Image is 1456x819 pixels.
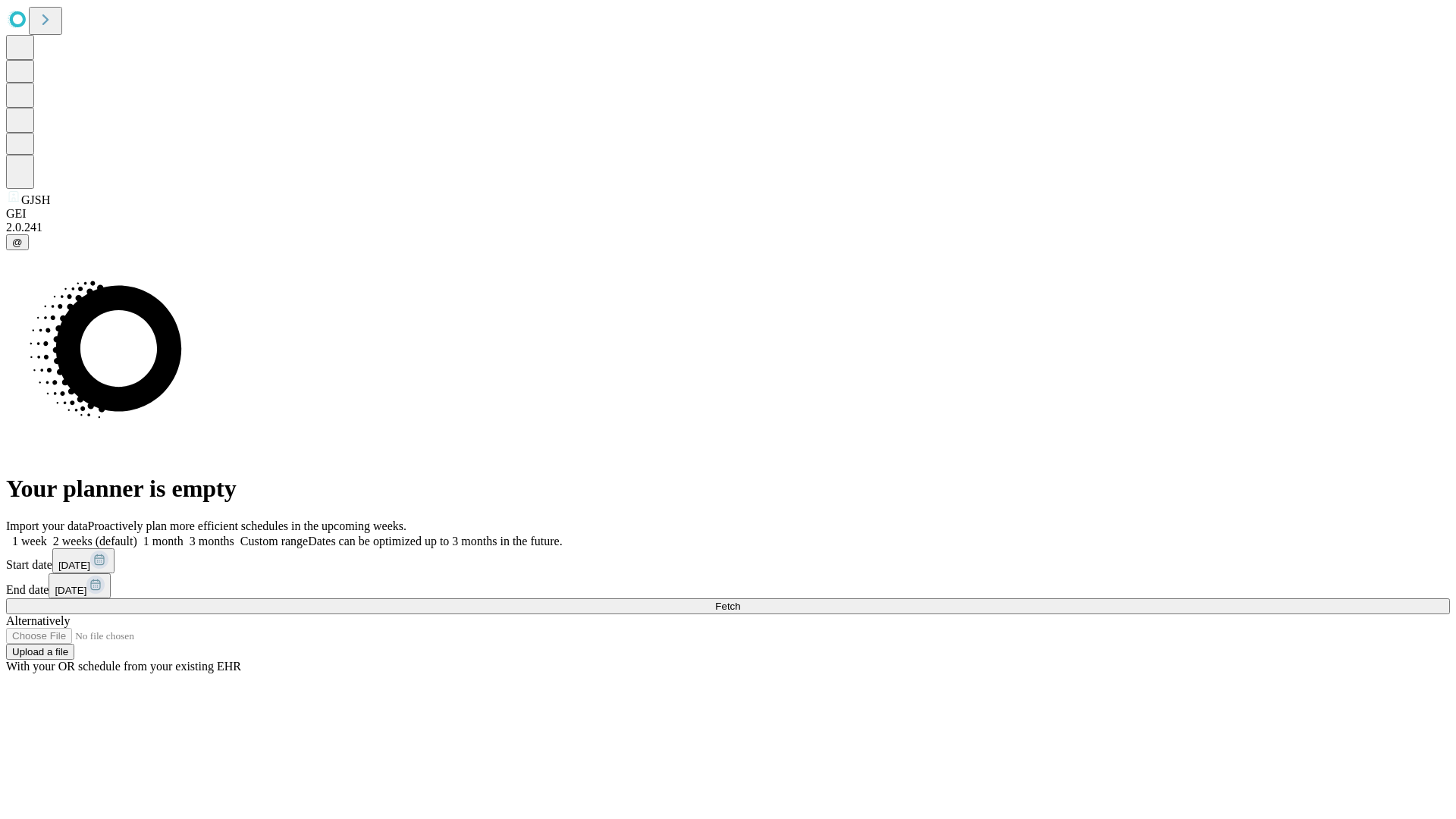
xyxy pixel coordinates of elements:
span: @ [12,237,23,248]
div: GEI [6,207,1450,221]
div: Start date [6,548,1450,573]
span: 2 weeks (default) [53,535,137,548]
h1: Your planner is empty [6,475,1450,503]
button: @ [6,234,29,250]
span: GJSH [21,193,50,206]
button: [DATE] [52,548,115,573]
div: 2.0.241 [6,221,1450,234]
span: Custom range [240,535,308,548]
span: 1 week [12,535,47,548]
button: Upload a file [6,644,74,660]
span: 1 month [143,535,184,548]
button: [DATE] [49,573,111,598]
span: Import your data [6,519,88,532]
span: [DATE] [55,585,86,596]
span: With your OR schedule from your existing EHR [6,660,241,673]
button: Fetch [6,598,1450,614]
span: Proactively plan more efficient schedules in the upcoming weeks. [88,519,406,532]
span: Dates can be optimized up to 3 months in the future. [308,535,562,548]
div: End date [6,573,1450,598]
span: [DATE] [58,560,90,571]
span: Fetch [715,601,740,612]
span: 3 months [190,535,234,548]
span: Alternatively [6,614,70,627]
